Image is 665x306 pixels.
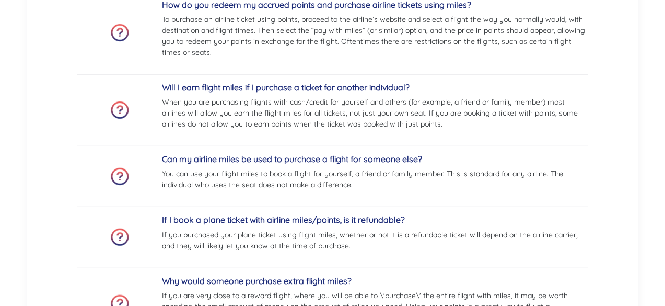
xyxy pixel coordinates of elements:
h5: Why would someone purchase extra flight miles? [162,276,588,286]
img: faq-icon.png [111,101,129,119]
h5: Can my airline miles be used to purchase a flight for someone else? [162,154,588,164]
p: When you are purchasing flights with cash/credit for yourself and others (for example, a friend o... [162,97,588,130]
img: faq-icon.png [111,24,129,42]
img: faq-icon.png [111,168,129,186]
p: If you purchased your plane ticket using flight miles, whether or not it is a refundable ticket w... [162,230,588,252]
p: You can use your flight miles to book a flight for yourself, a friend or family member. This is s... [162,168,588,190]
h5: Will I earn flight miles if I purchase a ticket for another individual? [162,83,588,93]
h5: If I book a plane ticket with airline miles/points, is it refundable? [162,215,588,225]
img: faq-icon.png [111,229,129,246]
p: To purchase an airline ticket using points, proceed to the airline’s website and select a flight ... [162,14,588,58]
